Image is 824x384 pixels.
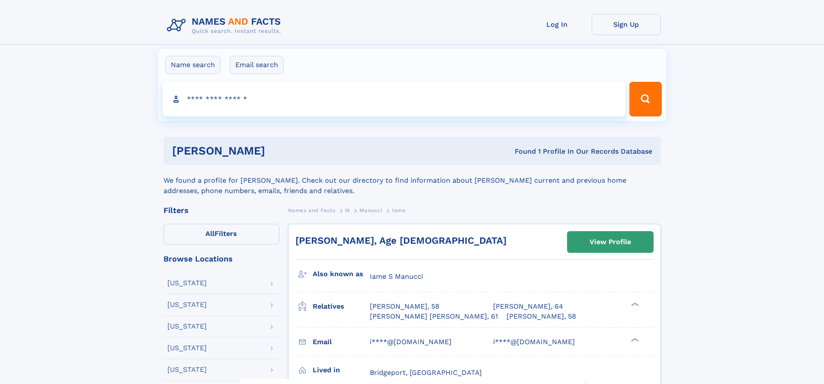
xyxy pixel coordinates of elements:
[370,312,498,321] a: [PERSON_NAME] [PERSON_NAME], 61
[167,280,207,287] div: [US_STATE]
[163,82,626,116] input: search input
[590,232,631,252] div: View Profile
[164,207,279,214] div: Filters
[288,205,336,216] a: Names and Facts
[313,299,370,314] h3: Relatives
[629,302,639,307] div: ❯
[359,205,382,216] a: Manucci
[359,207,382,213] span: Manucci
[345,207,350,213] span: M
[392,207,405,213] span: Iame
[167,301,207,308] div: [US_STATE]
[629,82,661,116] button: Search Button
[167,323,207,330] div: [US_STATE]
[390,147,652,156] div: Found 1 Profile In Our Records Database
[164,14,288,37] img: Logo Names and Facts
[205,229,215,238] span: All
[370,272,423,281] span: Iame S Manucci
[164,255,279,263] div: Browse Locations
[313,335,370,349] h3: Email
[345,205,350,216] a: M
[568,232,653,252] a: View Profile
[230,56,284,74] label: Email search
[370,368,482,377] span: Bridgeport, [GEOGRAPHIC_DATA]
[313,363,370,378] h3: Lived in
[370,302,439,311] a: [PERSON_NAME], 58
[493,302,563,311] a: [PERSON_NAME], 64
[164,224,279,245] label: Filters
[523,14,592,35] a: Log In
[507,312,576,321] a: [PERSON_NAME], 58
[165,56,221,74] label: Name search
[629,337,639,342] div: ❯
[167,345,207,352] div: [US_STATE]
[164,165,661,196] div: We found a profile for [PERSON_NAME]. Check out our directory to find information about [PERSON_N...
[295,235,507,246] a: [PERSON_NAME], Age [DEMOGRAPHIC_DATA]
[167,366,207,373] div: [US_STATE]
[592,14,661,35] a: Sign Up
[172,145,390,156] h1: [PERSON_NAME]
[313,267,370,281] h3: Also known as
